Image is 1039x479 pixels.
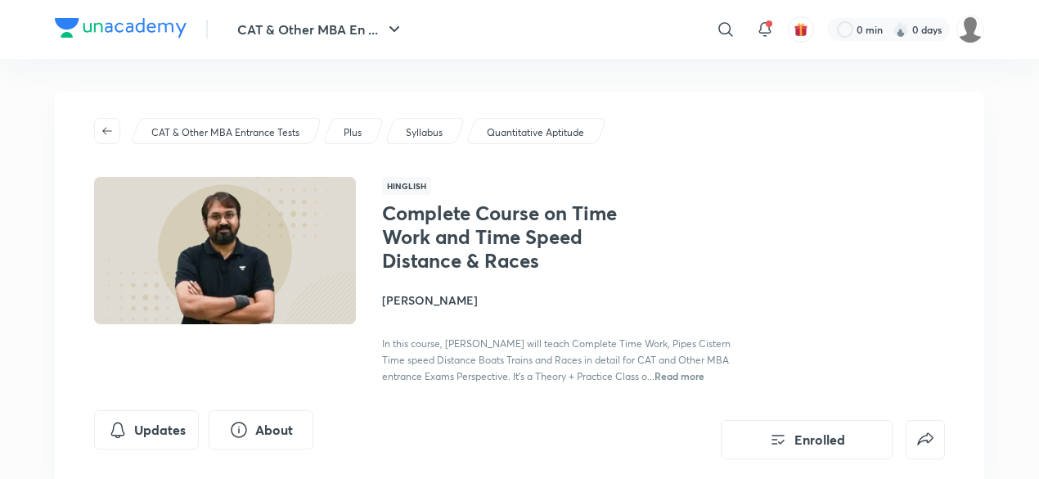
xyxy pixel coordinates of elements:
[149,125,303,140] a: CAT & Other MBA Entrance Tests
[382,201,650,272] h1: Complete Course on Time Work and Time Speed Distance & Races
[406,125,443,140] p: Syllabus
[654,369,704,382] span: Read more
[382,291,749,309] h4: [PERSON_NAME]
[209,410,313,450] button: About
[487,125,584,140] p: Quantitative Aptitude
[55,18,187,42] a: Company Logo
[55,18,187,38] img: Company Logo
[227,13,414,46] button: CAT & Other MBA En ...
[906,420,945,459] button: false
[382,177,431,195] span: Hinglish
[403,125,446,140] a: Syllabus
[893,21,909,38] img: streak
[382,337,731,382] span: In this course, [PERSON_NAME] will teach Complete Time Work, Pipes Cistern Time speed Distance Bo...
[92,175,358,326] img: Thumbnail
[721,420,893,459] button: Enrolled
[956,16,984,43] img: Aashray
[484,125,587,140] a: Quantitative Aptitude
[788,16,814,43] button: avatar
[794,22,808,37] img: avatar
[341,125,365,140] a: Plus
[151,125,299,140] p: CAT & Other MBA Entrance Tests
[344,125,362,140] p: Plus
[94,410,199,450] button: Updates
